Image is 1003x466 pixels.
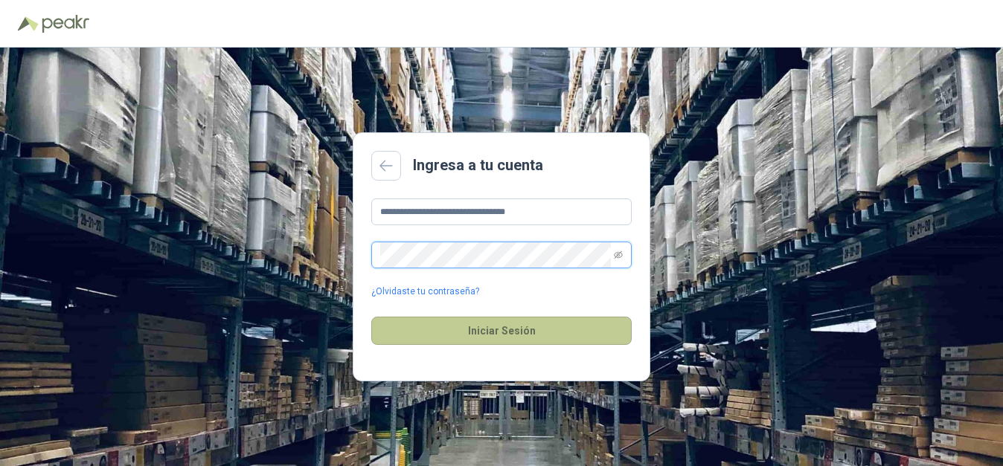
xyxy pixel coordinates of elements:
[371,285,479,299] a: ¿Olvidaste tu contraseña?
[18,16,39,31] img: Logo
[413,154,543,177] h2: Ingresa a tu cuenta
[42,15,89,33] img: Peakr
[371,317,632,345] button: Iniciar Sesión
[614,250,623,259] span: eye-invisible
